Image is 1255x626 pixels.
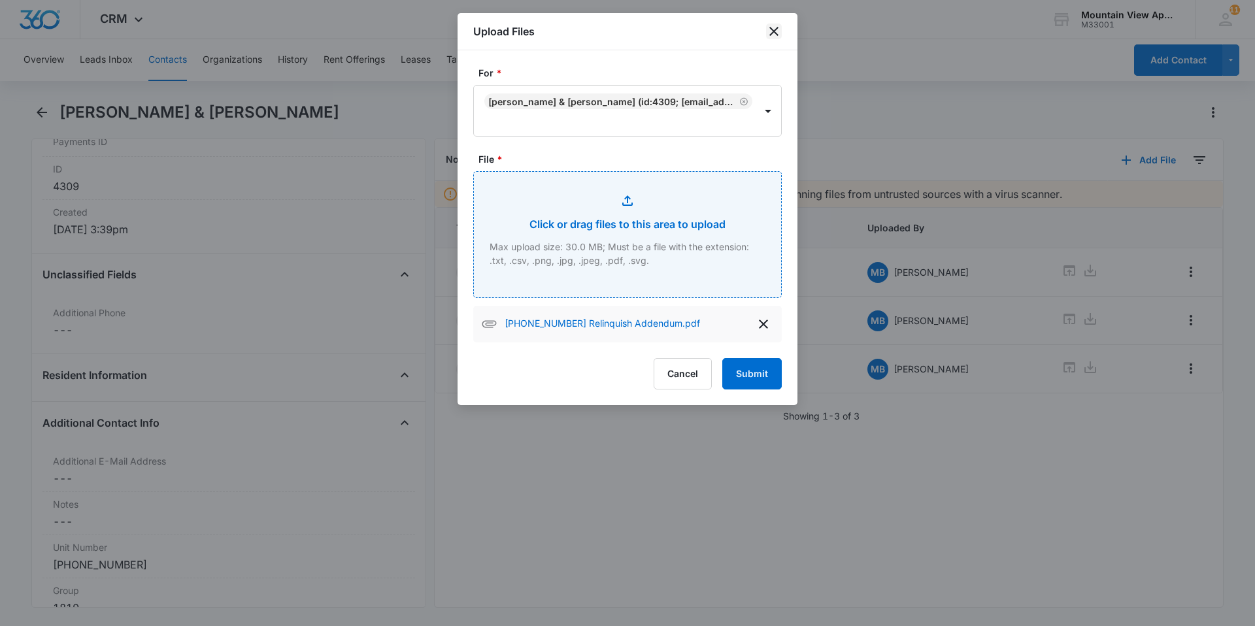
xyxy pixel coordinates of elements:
[766,24,782,39] button: close
[753,314,774,335] button: delete
[478,66,787,80] label: For
[654,358,712,389] button: Cancel
[737,97,748,106] div: Remove Mary Jane Brown & William Brown (ID:4309; marybrown0325@gmail.com; 7069689468)
[488,96,737,107] div: [PERSON_NAME] & [PERSON_NAME] (ID:4309; [EMAIL_ADDRESS][DOMAIN_NAME]; 7069689468)
[478,152,787,166] label: File
[722,358,782,389] button: Submit
[473,24,535,39] h1: Upload Files
[505,316,700,332] p: [PHONE_NUMBER] Relinquish Addendum.pdf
